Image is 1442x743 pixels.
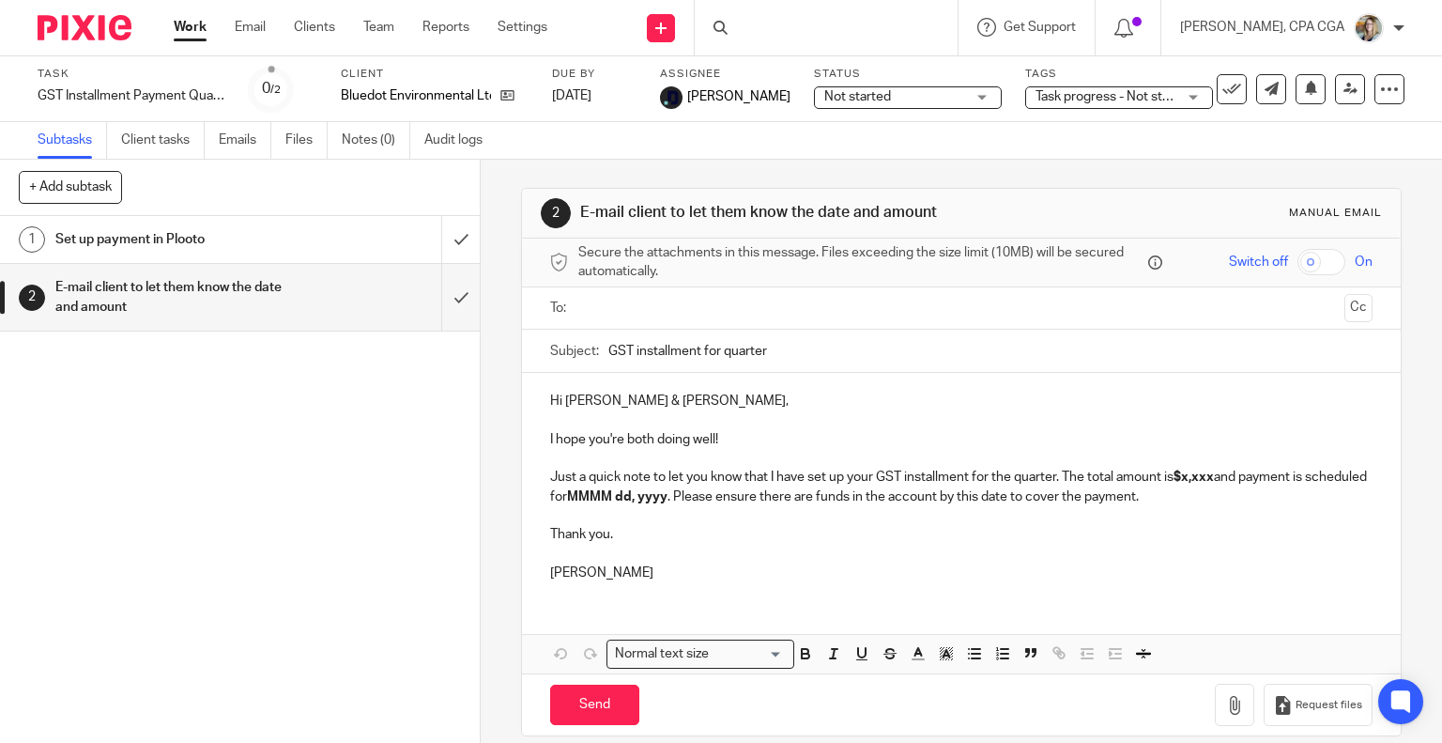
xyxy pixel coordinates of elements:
[270,85,281,95] small: /2
[550,525,1373,544] p: Thank you.
[1264,684,1373,726] button: Request files
[498,18,547,37] a: Settings
[550,299,571,317] label: To:
[824,90,891,103] span: Not started
[1289,206,1382,221] div: Manual email
[19,285,45,311] div: 2
[1296,698,1362,713] span: Request files
[550,685,639,725] input: Send
[660,67,790,82] label: Assignee
[38,15,131,40] img: Pixie
[578,243,1144,282] span: Secure the attachments in this message. Files exceeding the size limit (10MB) will be secured aut...
[174,18,207,37] a: Work
[611,644,713,664] span: Normal text size
[341,86,491,105] p: Bluedot Environmental Ltd
[660,86,683,109] img: deximal_460x460_FB_Twitter.png
[55,273,300,321] h1: E-mail client to let them know the date and amount
[121,122,205,159] a: Client tasks
[550,564,1373,582] p: [PERSON_NAME]
[580,203,1001,223] h1: E-mail client to let them know the date and amount
[1354,13,1384,43] img: Chrissy%20McGale%20Bio%20Pic%201.jpg
[19,171,122,203] button: + Add subtask
[687,87,790,106] span: [PERSON_NAME]
[552,89,591,102] span: [DATE]
[38,122,107,159] a: Subtasks
[814,67,1002,82] label: Status
[567,490,667,503] strong: MMMM dd, yyyy
[219,122,271,159] a: Emails
[715,644,783,664] input: Search for option
[38,86,225,105] div: GST Installment Payment Quarterly
[606,640,794,669] div: Search for option
[1025,67,1213,82] label: Tags
[550,392,1373,410] p: Hi [PERSON_NAME] & [PERSON_NAME],
[235,18,266,37] a: Email
[424,122,497,159] a: Audit logs
[341,67,529,82] label: Client
[541,198,571,228] div: 2
[294,18,335,37] a: Clients
[285,122,328,159] a: Files
[550,342,599,361] label: Subject:
[1180,18,1344,37] p: [PERSON_NAME], CPA CGA
[1004,21,1076,34] span: Get Support
[262,78,281,100] div: 0
[363,18,394,37] a: Team
[422,18,469,37] a: Reports
[1229,253,1288,271] span: Switch off
[342,122,410,159] a: Notes (0)
[550,430,1373,449] p: I hope you're both doing well!
[1344,294,1373,322] button: Cc
[552,67,637,82] label: Due by
[38,67,225,82] label: Task
[1035,90,1214,103] span: Task progress - Not started + 2
[19,226,45,253] div: 1
[1355,253,1373,271] span: On
[1174,471,1214,484] strong: $x,xxx
[55,225,300,254] h1: Set up payment in Plooto
[550,468,1373,506] p: Just a quick note to let you know that I have set up your GST installment for the quarter. The to...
